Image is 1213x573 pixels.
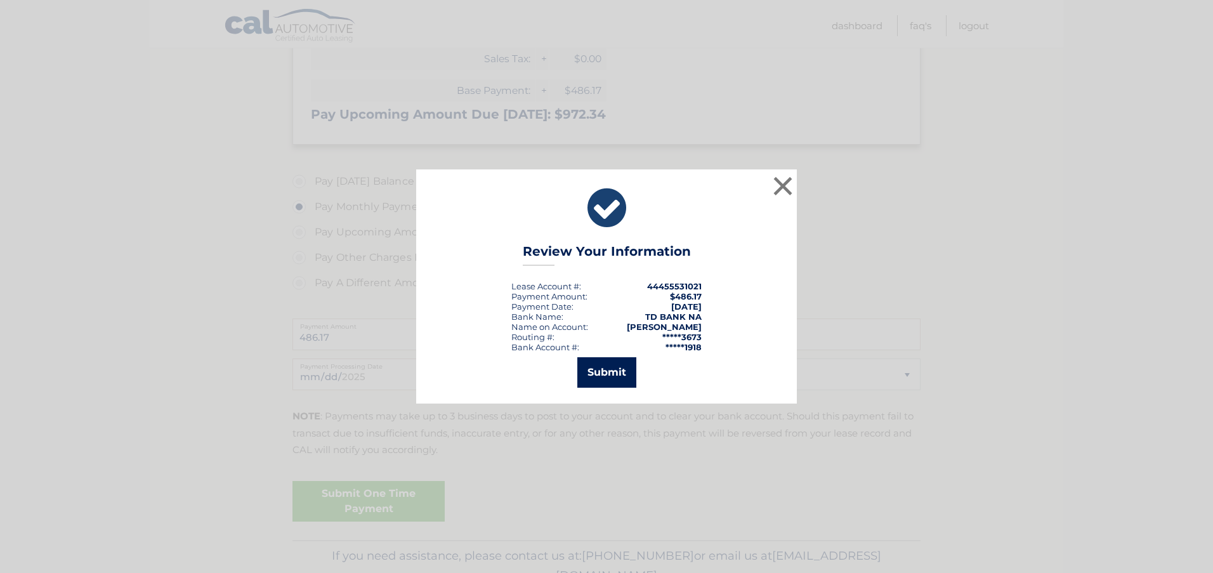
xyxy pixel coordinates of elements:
[627,322,702,332] strong: [PERSON_NAME]
[511,342,579,352] div: Bank Account #:
[511,281,581,291] div: Lease Account #:
[523,244,691,266] h3: Review Your Information
[511,301,574,312] div: :
[645,312,702,322] strong: TD BANK NA
[670,291,702,301] span: $486.17
[511,332,554,342] div: Routing #:
[511,312,563,322] div: Bank Name:
[511,322,588,332] div: Name on Account:
[671,301,702,312] span: [DATE]
[511,291,587,301] div: Payment Amount:
[511,301,572,312] span: Payment Date
[647,281,702,291] strong: 44455531021
[577,357,636,388] button: Submit
[770,173,796,199] button: ×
